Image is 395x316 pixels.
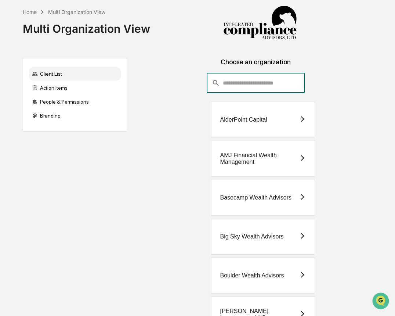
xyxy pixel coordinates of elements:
span: Data Lookup [15,107,46,114]
a: 🔎Data Lookup [4,104,49,117]
div: Branding [29,109,121,122]
div: AlderPoint Capital [220,116,267,123]
a: 🗄️Attestations [50,90,94,103]
div: 🗄️ [53,93,59,99]
div: Start new chat [25,56,120,64]
span: Attestations [61,93,91,100]
img: Integrated Compliance Advisors [223,6,297,40]
div: Big Sky Wealth Advisors [220,233,284,240]
span: Preclearance [15,93,47,100]
div: AMJ Financial Wealth Management [220,152,300,165]
img: 1746055101610-c473b297-6a78-478c-a979-82029cc54cd1 [7,56,21,69]
button: Start new chat [125,58,134,67]
iframe: Open customer support [372,292,391,312]
p: How can we help? [7,15,134,27]
div: Choose an organization [133,58,378,73]
div: Multi Organization View [23,16,150,35]
div: Basecamp Wealth Advisors [220,194,291,201]
span: Pylon [73,125,89,130]
div: Home [23,9,37,15]
div: People & Permissions [29,95,121,108]
div: Boulder Wealth Advisors [220,272,284,279]
div: 🖐️ [7,93,13,99]
div: We're available if you need us! [25,64,93,69]
div: consultant-dashboard__filter-organizations-search-bar [207,73,305,93]
div: 🔎 [7,107,13,113]
div: Multi Organization View [48,9,105,15]
a: 🖐️Preclearance [4,90,50,103]
a: Powered byPylon [52,124,89,130]
div: Action Items [29,81,121,94]
div: Client List [29,67,121,80]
